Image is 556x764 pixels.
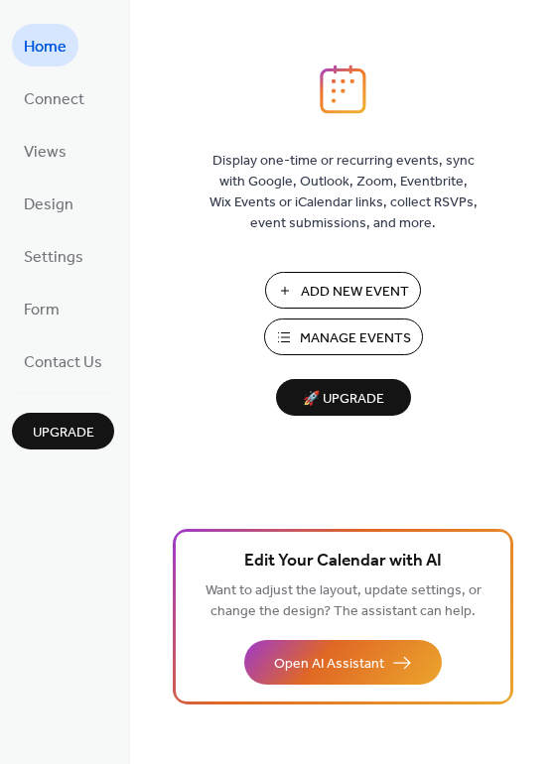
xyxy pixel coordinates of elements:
[24,32,67,63] span: Home
[244,548,442,575] span: Edit Your Calendar with AI
[276,379,411,416] button: 🚀 Upgrade
[24,190,73,220] span: Design
[300,328,411,349] span: Manage Events
[12,287,71,329] a: Form
[209,151,478,234] span: Display one-time or recurring events, sync with Google, Outlook, Zoom, Eventbrite, Wix Events or ...
[320,64,365,114] img: logo_icon.svg
[12,339,114,382] a: Contact Us
[12,182,85,224] a: Design
[24,242,83,273] span: Settings
[24,84,84,115] span: Connect
[24,295,60,325] span: Form
[12,129,78,172] a: Views
[244,640,442,685] button: Open AI Assistant
[12,76,96,119] a: Connect
[24,137,67,168] span: Views
[33,423,94,444] span: Upgrade
[12,24,78,66] a: Home
[24,347,102,378] span: Contact Us
[274,654,384,675] span: Open AI Assistant
[264,318,423,355] button: Manage Events
[206,577,482,625] span: Want to adjust the layout, update settings, or change the design? The assistant can help.
[12,234,95,277] a: Settings
[265,272,421,309] button: Add New Event
[288,386,399,413] span: 🚀 Upgrade
[301,282,409,303] span: Add New Event
[12,413,114,449] button: Upgrade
